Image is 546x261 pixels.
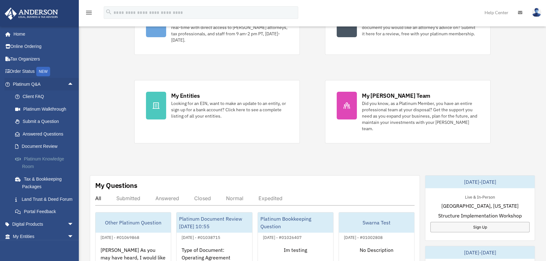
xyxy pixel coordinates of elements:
a: My Entitiesarrow_drop_down [4,230,83,243]
div: Platinum Document Review [DATE] 10:55 [177,212,252,233]
a: Home [4,28,80,40]
i: search [105,9,112,15]
div: Swarna Test [339,212,414,233]
div: My [PERSON_NAME] Team [362,92,430,100]
div: Looking for an EIN, want to make an update to an entity, or sign up for a bank account? Click her... [171,100,288,119]
div: Do you have a contract, rental agreement, or other legal document you would like an attorney's ad... [362,18,479,37]
a: Digital Productsarrow_drop_down [4,218,83,230]
span: arrow_drop_up [67,78,80,91]
div: Answered [155,195,179,201]
div: [DATE]-[DATE] [425,176,535,188]
div: My Questions [95,181,137,190]
a: Platinum Knowledge Room [9,153,83,173]
a: Tax & Bookkeeping Packages [9,173,83,193]
a: Order StatusNEW [4,65,83,78]
a: Client FAQ [9,90,83,103]
div: [DATE]-[DATE] [425,246,535,259]
a: Platinum Q&Aarrow_drop_up [4,78,83,90]
span: [GEOGRAPHIC_DATA], [US_STATE] [441,202,519,210]
div: [DATE] - #01038715 [177,234,225,240]
div: Further your learning and get your questions answered real-time with direct access to [PERSON_NAM... [171,18,288,43]
a: Answered Questions [9,128,83,140]
div: My Entities [171,92,200,100]
div: [DATE] - #01069868 [96,234,144,240]
div: Normal [226,195,243,201]
a: My [PERSON_NAME] Team Did you know, as a Platinum Member, you have an entire professional team at... [325,80,491,143]
a: Portal Feedback [9,206,83,218]
div: NEW [36,67,50,76]
a: My Entities Looking for an EIN, want to make an update to an entity, or sign up for a bank accoun... [134,80,300,143]
img: User Pic [532,8,541,17]
a: menu [85,11,93,16]
a: Land Trust & Deed Forum [9,193,83,206]
div: [DATE] - #01026407 [258,234,307,240]
a: Tax Organizers [4,53,83,65]
a: Document Review [9,140,83,153]
span: arrow_drop_down [67,218,80,231]
img: Anderson Advisors Platinum Portal [3,8,60,20]
div: Platinum Bookkeeping Question [258,212,333,233]
div: Submitted [116,195,140,201]
a: Platinum Walkthrough [9,103,83,115]
a: Online Ordering [4,40,83,53]
div: Live & In-Person [460,193,500,200]
a: Submit a Question [9,115,83,128]
div: All [95,195,101,201]
span: Structure Implementation Workshop [438,212,522,219]
div: Expedited [258,195,282,201]
div: Did you know, as a Platinum Member, you have an entire professional team at your disposal? Get th... [362,100,479,132]
a: Sign Up [430,222,530,232]
i: menu [85,9,93,16]
div: Other Platinum Question [96,212,171,233]
div: Closed [194,195,211,201]
span: arrow_drop_down [67,230,80,243]
div: [DATE] - #01002808 [339,234,388,240]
